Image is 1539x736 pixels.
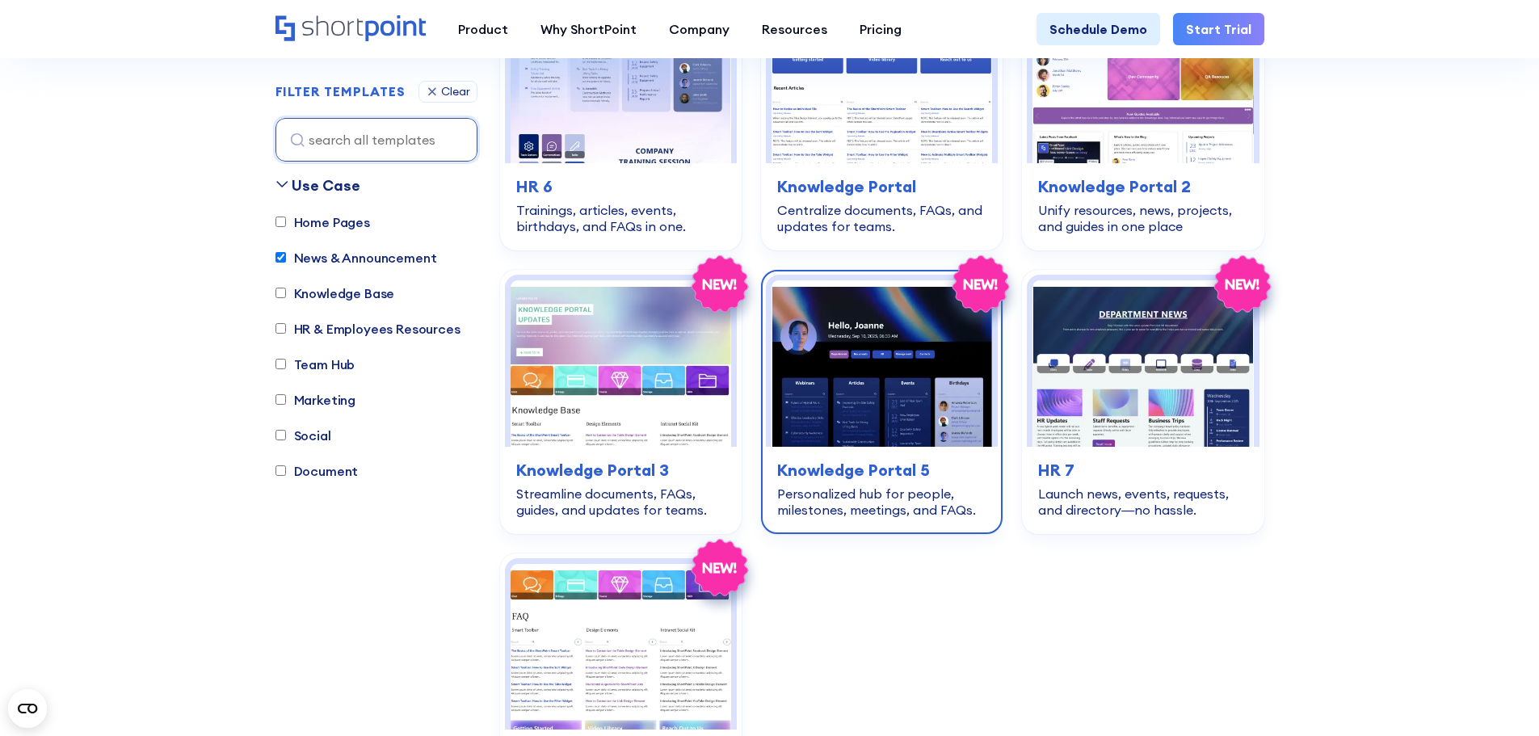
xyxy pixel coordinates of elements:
[275,288,286,299] input: Knowledge Base
[275,86,406,99] div: FILTER TEMPLATES
[275,461,359,481] label: Document
[516,486,725,518] div: Streamline documents, FAQs, guides, and updates for teams.
[1038,175,1247,199] h3: Knowledge Portal 2
[762,19,827,39] div: Resources
[275,426,331,445] label: Social
[516,202,725,234] div: Trainings, articles, events, birthdays, and FAQs in one.
[524,13,653,45] a: Why ShortPoint
[1038,202,1247,234] div: Unify resources, news, projects, and guides in one place
[275,217,286,228] input: Home Pages
[292,175,360,196] div: Use Case
[516,175,725,199] h3: HR 6
[275,284,395,303] label: Knowledge Base
[777,175,986,199] h3: Knowledge Portal
[746,13,843,45] a: Resources
[1038,458,1247,482] h3: HR 7
[442,13,524,45] a: Product
[8,689,47,728] button: Open CMP widget
[1248,549,1539,736] iframe: Chat Widget
[275,15,426,43] a: Home
[653,13,746,45] a: Company
[275,248,437,267] label: News & Announcement
[777,202,986,234] div: Centralize documents, FAQs, and updates for teams.
[1032,280,1253,446] img: HR 7 – HR SharePoint Template: Launch news, events, requests, and directory—no hassle.
[843,13,918,45] a: Pricing
[1038,486,1247,518] div: Launch news, events, requests, and directory—no hassle.
[458,19,508,39] div: Product
[275,390,356,410] label: Marketing
[511,564,731,730] img: Knowledge Portal 4 – SharePoint Wiki Template: Centralize company news, events, highlights, and r...
[516,458,725,482] h3: Knowledge Portal 3
[275,466,286,477] input: Document
[540,19,637,39] div: Why ShortPoint
[275,355,355,374] label: Team Hub
[1173,13,1264,45] a: Start Trial
[275,118,477,162] input: search all templates
[777,458,986,482] h3: Knowledge Portal 5
[275,324,286,334] input: HR & Employees Resources
[777,486,986,518] div: Personalized hub for people, milestones, meetings, and FAQs.
[275,360,286,370] input: Team Hub
[275,319,460,339] label: HR & Employees Resources
[275,253,286,263] input: News & Announcement
[772,280,992,446] img: Knowledge Portal 5 – SharePoint Profile Page: Personalized hub for people, milestones, meetings, ...
[511,280,731,446] img: Knowledge Portal 3 – Best SharePoint Template For Knowledge Base: Streamline documents, FAQs, gui...
[441,86,470,98] div: Clear
[1022,270,1264,533] a: HR 7 – HR SharePoint Template: Launch news, events, requests, and directory—no hassle.HR 7Launch ...
[275,431,286,441] input: Social
[761,270,1003,533] a: Knowledge Portal 5 – SharePoint Profile Page: Personalized hub for people, milestones, meetings, ...
[275,395,286,406] input: Marketing
[500,270,742,533] a: Knowledge Portal 3 – Best SharePoint Template For Knowledge Base: Streamline documents, FAQs, gui...
[1037,13,1160,45] a: Schedule Demo
[860,19,902,39] div: Pricing
[669,19,730,39] div: Company
[275,212,370,232] label: Home Pages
